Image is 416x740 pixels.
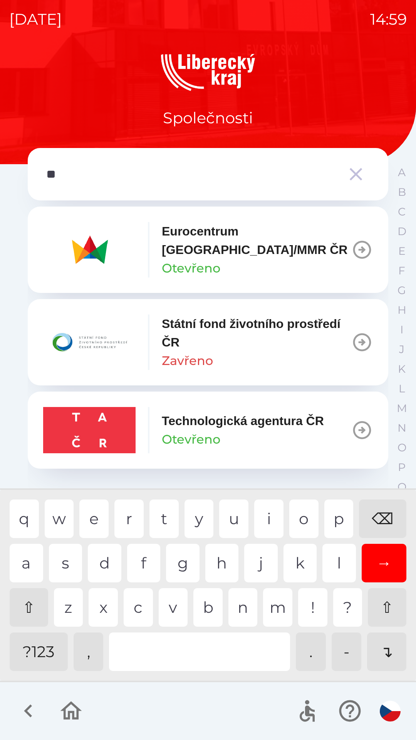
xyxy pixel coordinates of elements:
button: B [392,182,411,202]
p: D [398,225,406,238]
button: N [392,418,411,438]
button: Technologická agentura ČROtevřeno [28,392,388,469]
p: Q [398,480,406,494]
button: Eurocentrum [GEOGRAPHIC_DATA]/MMR ČROtevřeno [28,207,388,293]
p: Otevřeno [162,430,220,449]
p: A [398,166,406,179]
p: Eurocentrum [GEOGRAPHIC_DATA]/MMR ČR [162,222,351,259]
button: J [392,340,411,359]
p: Technologická agentura ČR [162,412,324,430]
p: B [398,185,406,199]
button: O [392,438,411,457]
button: C [392,202,411,222]
p: G [398,284,406,297]
button: D [392,222,411,241]
p: P [398,461,406,474]
img: b1f0b943-424b-4d88-a2f5-f7651e42e057.png [43,227,136,273]
button: K [392,359,411,379]
p: Zavřeno [162,351,213,370]
p: H [398,303,406,317]
button: H [392,300,411,320]
button: E [392,241,411,261]
p: C [398,205,406,219]
button: Státní fond životního prostředí ČRZavřeno [28,299,388,385]
button: P [392,457,411,477]
p: K [398,362,406,376]
p: Společnosti [163,106,253,129]
p: N [398,421,406,435]
p: 14:59 [370,8,407,31]
img: af2e9255-34a5-4ff9-bb1b-c3920c44139c.png [43,407,136,453]
button: M [392,399,411,418]
button: I [392,320,411,340]
p: E [398,244,406,258]
img: b44e8ab4-953e-4c9f-9176-af0b6da26fbc.png [43,319,136,365]
p: J [399,343,404,356]
button: F [392,261,411,281]
p: M [397,402,407,415]
button: Q [392,477,411,497]
p: F [398,264,405,277]
button: A [392,163,411,182]
p: Státní fond životního prostředí ČR [162,314,351,351]
p: O [398,441,406,454]
p: L [399,382,405,395]
img: Logo [28,54,388,91]
p: I [400,323,403,336]
p: Otevřeno [162,259,220,277]
button: L [392,379,411,399]
button: G [392,281,411,300]
p: [DATE] [9,8,62,31]
img: cs flag [380,701,401,721]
